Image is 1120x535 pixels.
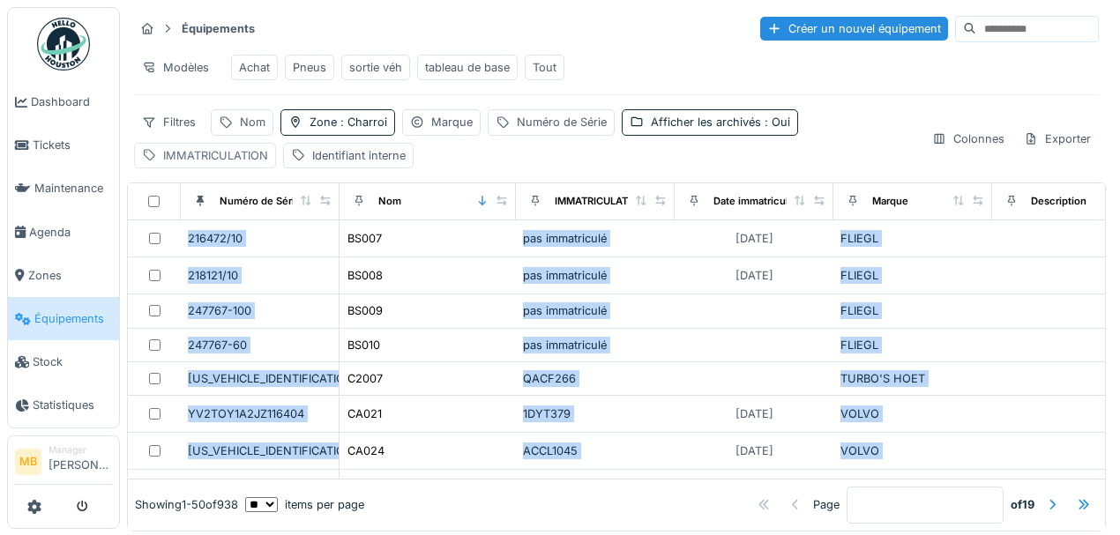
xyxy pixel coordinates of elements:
a: Maintenance [8,167,119,210]
div: Description [1031,194,1086,209]
div: CA024 [347,442,385,459]
div: BS010 [347,337,380,353]
div: pas immatriculé [523,337,668,353]
div: 247767-100 [188,302,332,319]
div: [DATE] [735,267,773,284]
div: BS008 [347,267,383,284]
a: Dashboard [8,80,119,123]
div: Zone [310,114,387,130]
div: VOLVO [840,442,985,459]
div: Marque [431,114,473,130]
div: pas immatriculé [523,302,668,319]
div: Colonnes [924,126,1012,152]
div: QACF266 [523,370,668,387]
div: Identifiant interne [312,147,406,164]
span: Tickets [33,137,112,153]
a: Tickets [8,123,119,167]
div: FLIEGL [840,337,985,353]
div: YV2TOY1A2JZ116404 [188,405,332,422]
div: tableau de base [425,59,510,76]
div: FLIEGL [840,230,985,247]
div: Créer un nouvel équipement [760,17,948,41]
div: Nom [240,114,265,130]
div: Page [813,496,840,513]
li: [PERSON_NAME] [49,443,112,481]
div: Exporter [1016,126,1099,152]
div: [DATE] [735,405,773,422]
div: [US_VEHICLE_IDENTIFICATION_NUMBER] [188,370,332,387]
div: pas immatriculé [523,267,668,284]
span: Stock [33,353,112,370]
a: Agenda [8,211,119,254]
span: Agenda [29,224,112,241]
div: Achat [239,59,270,76]
div: Pneus [293,59,326,76]
div: [DATE] [735,442,773,459]
div: [US_VEHICLE_IDENTIFICATION_NUMBER] [188,442,332,459]
div: ACCL1045 [523,442,668,459]
div: pas immatriculé [523,230,668,247]
div: TURBO'S HOET [840,370,985,387]
div: IMMATRICULATION [555,194,646,209]
span: Dashboard [31,93,112,110]
span: Statistiques [33,397,112,413]
div: BS009 [347,302,383,319]
div: BS007 [347,230,382,247]
strong: of 19 [1011,496,1034,513]
div: Date immatriculation (1ere) [713,194,842,209]
div: VOLVO [840,405,985,422]
div: Numéro de Série [517,114,607,130]
a: MB Manager[PERSON_NAME] [15,443,112,486]
li: MB [15,449,41,475]
span: Maintenance [34,180,112,197]
a: Équipements [8,297,119,340]
div: Modèles [134,55,217,80]
div: 216472/10 [188,230,332,247]
div: items per page [245,496,364,513]
div: CA021 [347,405,382,422]
a: Statistiques [8,383,119,427]
span: Équipements [34,310,112,327]
div: sortie véh [349,59,402,76]
div: 1DYT379 [523,405,668,422]
a: Stock [8,340,119,383]
div: Afficher les archivés [651,114,790,130]
img: Badge_color-CXgf-gQk.svg [37,18,90,71]
a: Zones [8,254,119,297]
div: Marque [872,194,908,209]
div: FLIEGL [840,302,985,319]
span: : Oui [761,115,790,129]
div: 247767-60 [188,337,332,353]
div: Tout [533,59,556,76]
div: C2007 [347,370,383,387]
div: IMMATRICULATION [163,147,268,164]
div: FLIEGL [840,267,985,284]
div: Filtres [134,109,204,135]
div: Manager [49,443,112,457]
div: [DATE] [735,230,773,247]
strong: Équipements [175,20,262,37]
span: Zones [28,267,112,284]
div: 218121/10 [188,267,332,284]
div: Showing 1 - 50 of 938 [135,496,238,513]
div: Numéro de Série [220,194,301,209]
div: Nom [378,194,401,209]
span: : Charroi [337,115,387,129]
